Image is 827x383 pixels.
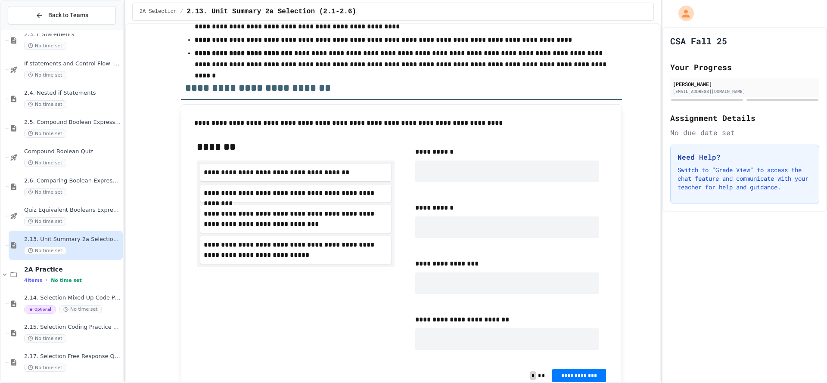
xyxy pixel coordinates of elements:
[24,217,66,225] span: No time set
[670,61,819,73] h2: Your Progress
[24,90,121,97] span: 2.4. Nested if Statements
[24,334,66,343] span: No time set
[180,8,183,15] span: /
[24,364,66,372] span: No time set
[24,119,121,126] span: 2.5. Compound Boolean Expressions
[24,207,121,214] span: Quiz Equivalent Booleans Expressions
[24,31,121,38] span: 2.3. if Statements
[24,294,121,302] span: 2.14. Selection Mixed Up Code Practice (2.1-2.6)
[24,236,121,243] span: 2.13. Unit Summary 2a Selection (2.1-2.6)
[24,148,121,155] span: Compound Boolean Quiz
[187,6,356,17] span: 2.13. Unit Summary 2a Selection (2.1-2.6)
[669,3,696,23] div: My Account
[48,11,88,20] span: Back to Teams
[24,60,121,68] span: If statements and Control Flow - Quiz
[678,166,812,191] p: Switch to "Grade View" to access the chat feature and communicate with your teacher for help and ...
[24,266,121,273] span: 2A Practice
[8,6,116,25] button: Back to Teams
[51,278,82,283] span: No time set
[24,159,66,167] span: No time set
[46,277,47,284] span: •
[670,35,727,47] h1: CSA Fall 25
[24,353,121,360] span: 2.17. Selection Free Response Question (FRQ) Game Practice (2.1-2.6)
[24,188,66,196] span: No time set
[24,324,121,331] span: 2.15. Selection Coding Practice (2.1-2.6)
[24,247,66,255] span: No time set
[24,71,66,79] span: No time set
[24,177,121,185] span: 2.6. Comparing Boolean Expressions ([PERSON_NAME] Laws)
[24,42,66,50] span: No time set
[140,8,177,15] span: 2A Selection
[678,152,812,162] h3: Need Help?
[673,80,817,88] div: [PERSON_NAME]
[24,305,56,314] span: Optional
[673,88,817,95] div: [EMAIL_ADDRESS][DOMAIN_NAME]
[670,127,819,138] div: No due date set
[24,130,66,138] span: No time set
[59,305,102,313] span: No time set
[24,100,66,108] span: No time set
[24,278,42,283] span: 4 items
[670,112,819,124] h2: Assignment Details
